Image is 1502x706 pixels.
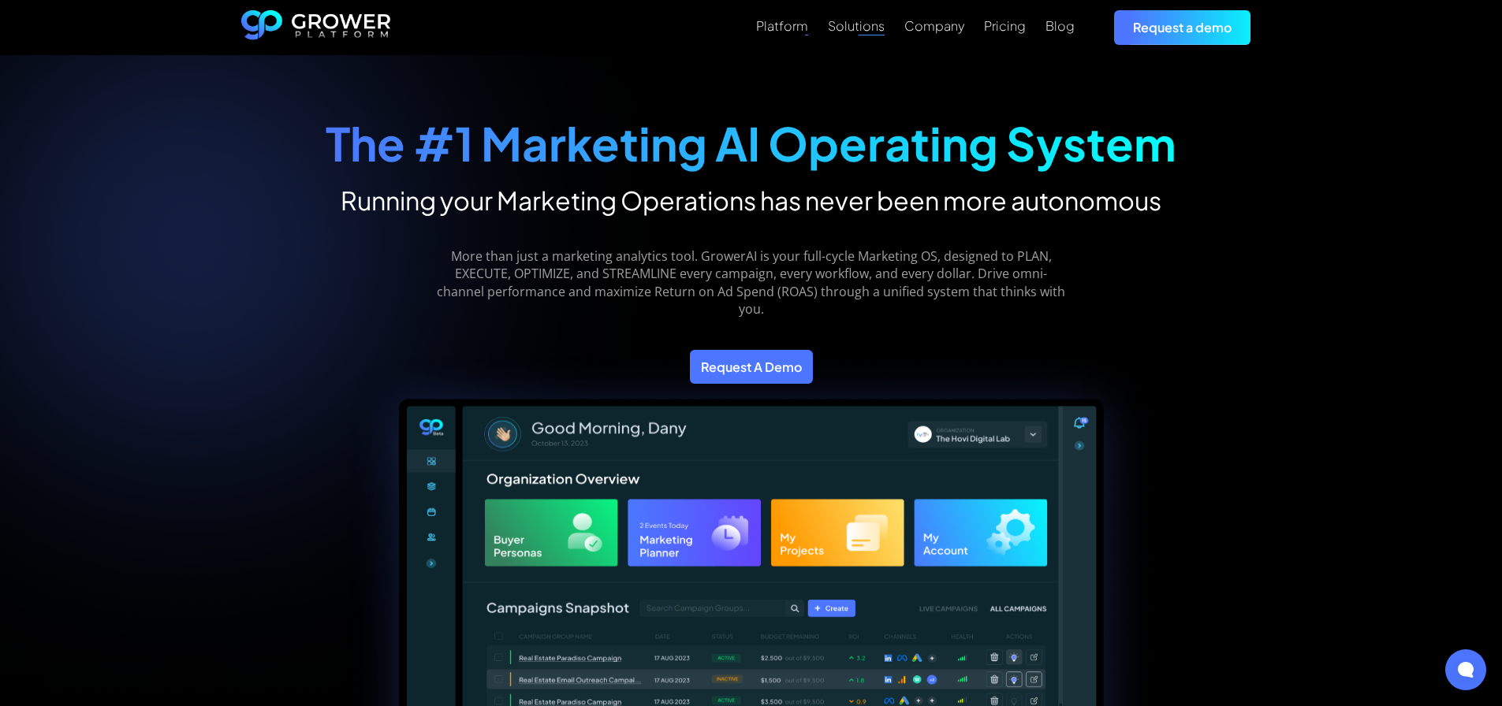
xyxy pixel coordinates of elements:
[904,17,964,35] a: Company
[904,18,964,33] div: Company
[828,18,885,33] div: Solutions
[984,18,1026,33] div: Pricing
[1045,18,1075,33] div: Blog
[326,114,1176,172] strong: The #1 Marketing AI Operating System
[1045,17,1075,35] a: Blog
[756,17,808,35] a: Platform
[1114,10,1250,44] a: Request a demo
[828,17,885,35] a: Solutions
[326,184,1176,216] h2: Running your Marketing Operations has never been more autonomous
[984,17,1026,35] a: Pricing
[690,350,813,384] a: Request A Demo
[756,18,808,33] div: Platform
[241,10,391,45] a: home
[6,23,246,144] iframe: profile
[434,247,1068,318] p: More than just a marketing analytics tool. GrowerAI is your full-cycle Marketing OS, designed to ...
